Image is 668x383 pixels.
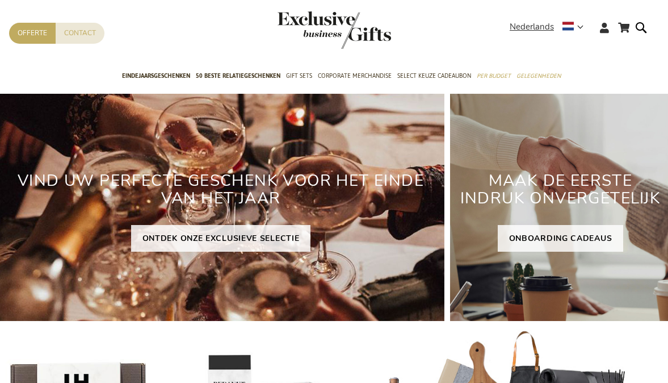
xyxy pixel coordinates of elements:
[131,225,311,252] a: ONTDEK ONZE EXCLUSIEVE SELECTIE
[397,70,471,82] span: Select Keuze Cadeaubon
[122,63,190,91] a: Eindejaarsgeschenken
[196,70,280,82] span: 50 beste relatiegeschenken
[516,70,561,82] span: Gelegenheden
[9,23,56,44] a: Offerte
[286,63,312,91] a: Gift Sets
[122,70,190,82] span: Eindejaarsgeschenken
[477,70,511,82] span: Per Budget
[196,63,280,91] a: 50 beste relatiegeschenken
[498,225,624,252] a: ONBOARDING CADEAUS
[318,70,392,82] span: Corporate Merchandise
[278,11,391,49] img: Exclusive Business gifts logo
[278,11,334,49] a: store logo
[56,23,104,44] a: Contact
[516,63,561,91] a: Gelegenheden
[397,63,471,91] a: Select Keuze Cadeaubon
[286,70,312,82] span: Gift Sets
[477,63,511,91] a: Per Budget
[318,63,392,91] a: Corporate Merchandise
[510,20,554,34] span: Nederlands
